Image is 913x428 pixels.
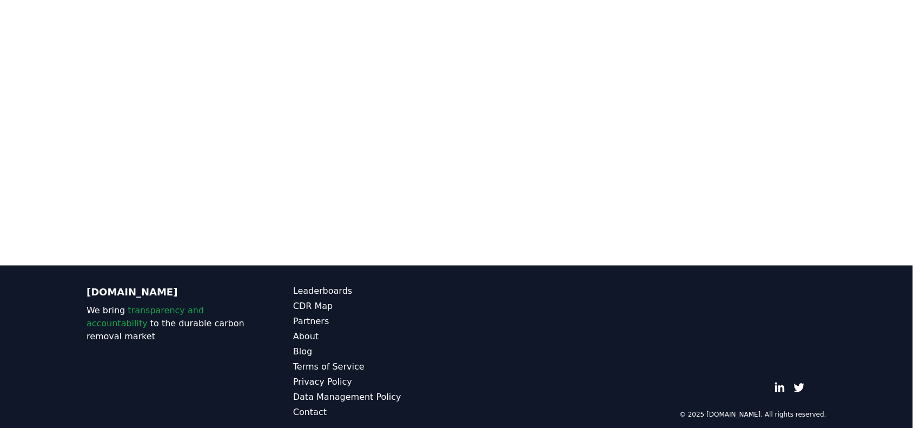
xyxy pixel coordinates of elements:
a: Twitter [794,383,805,393]
span: transparency and accountability [87,306,204,329]
a: Privacy Policy [293,376,457,389]
a: Contact [293,406,457,419]
a: LinkedIn [775,383,785,393]
a: Leaderboards [293,285,457,298]
a: Partners [293,315,457,328]
a: Terms of Service [293,361,457,374]
p: We bring to the durable carbon removal market [87,305,250,344]
p: [DOMAIN_NAME] [87,285,250,300]
a: Data Management Policy [293,391,457,404]
a: CDR Map [293,300,457,313]
a: Blog [293,346,457,359]
p: © 2025 [DOMAIN_NAME]. All rights reserved. [679,411,826,419]
a: About [293,331,457,344]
